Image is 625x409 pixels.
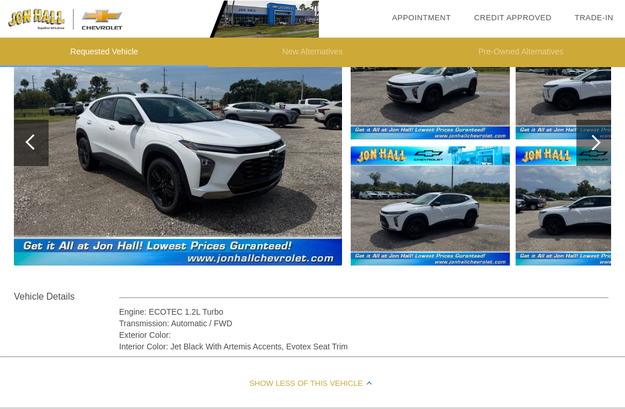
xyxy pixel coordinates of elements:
a: Appointment [392,13,451,21]
a: Trade-In [575,13,613,21]
li: New Alternatives [208,37,417,67]
img: 1.jpg [14,20,342,265]
div: Exterior Color: [119,329,609,340]
img: 2.jpg [351,20,510,139]
div: Engine: ECOTEC 1.2L Turbo [119,305,609,317]
li: Pre-Owned Alternatives [417,37,625,67]
a: Credit Approved [474,13,552,21]
div: Vehicle Details [14,289,119,303]
img: 3.jpg [351,146,510,265]
div: Transmission: Automatic / FWD [119,317,609,329]
div: Interior Color: Jet Black With Artemis Accents, Evotex Seat Trim [119,340,609,352]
